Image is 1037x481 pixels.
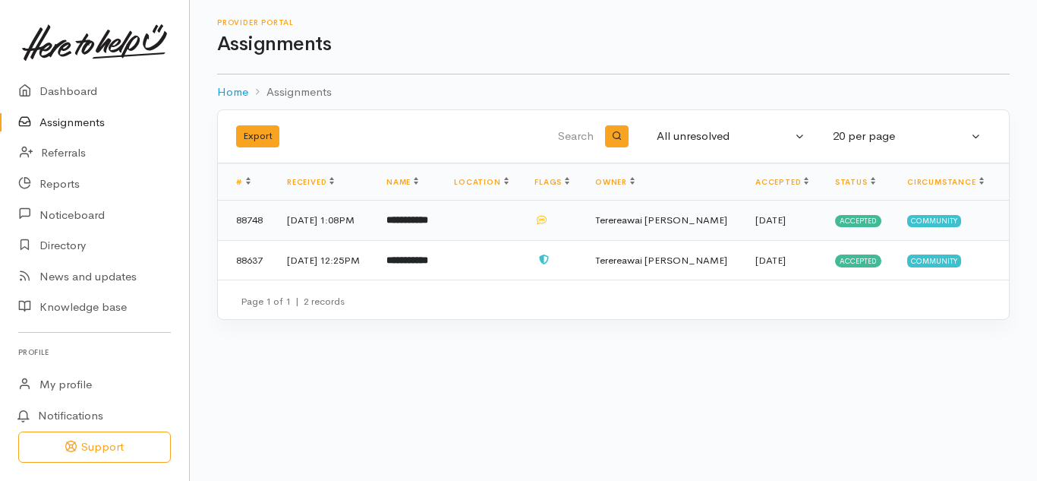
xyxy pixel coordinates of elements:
[236,125,279,147] button: Export
[824,122,991,151] button: 20 per page
[275,201,374,241] td: [DATE] 1:08PM
[18,432,171,463] button: Support
[218,240,275,280] td: 88637
[648,122,815,151] button: All unresolved
[241,295,345,308] small: Page 1 of 1 2 records
[835,177,875,187] a: Status
[907,177,984,187] a: Circumstance
[907,215,961,227] span: Community
[755,214,786,226] time: [DATE]
[295,295,299,308] span: |
[217,74,1010,110] nav: breadcrumb
[595,177,635,187] a: Owner
[236,177,251,187] a: #
[835,255,881,267] span: Accepted
[657,128,792,145] div: All unresolved
[833,128,968,145] div: 20 per page
[287,177,334,187] a: Received
[907,255,961,267] span: Community
[386,177,418,187] a: Name
[217,18,1010,27] h6: Provider Portal
[218,201,275,241] td: 88748
[755,177,808,187] a: Accepted
[248,84,332,101] li: Assignments
[442,119,597,155] input: Search
[217,33,1010,55] h1: Assignments
[217,84,248,101] a: Home
[534,177,569,187] a: Flags
[454,177,508,187] a: Location
[595,254,727,267] span: Terereawai [PERSON_NAME]
[18,342,171,362] h6: Profile
[275,240,374,280] td: [DATE] 12:25PM
[595,214,727,226] span: Terereawai [PERSON_NAME]
[835,215,881,227] span: Accepted
[755,254,786,267] time: [DATE]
